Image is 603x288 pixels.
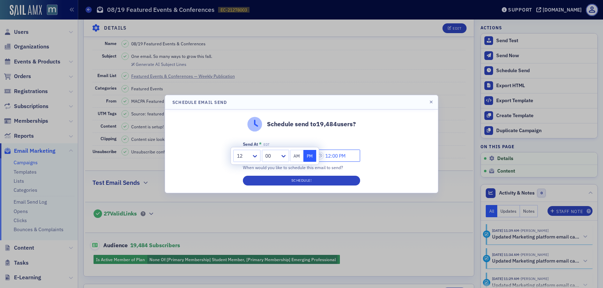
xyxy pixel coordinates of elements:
span: EDT [263,143,269,147]
div: Send At [243,142,258,147]
div: When would you like to schedule this email to send? [243,164,360,170]
button: PM [303,150,317,162]
button: Schedule! [243,176,360,185]
p: Schedule send to 19,484 users? [267,120,356,129]
button: AM [290,150,304,162]
input: 00:00 AM [315,150,360,162]
h4: Schedule Email Send [172,99,227,105]
abbr: This field is required [259,141,262,147]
